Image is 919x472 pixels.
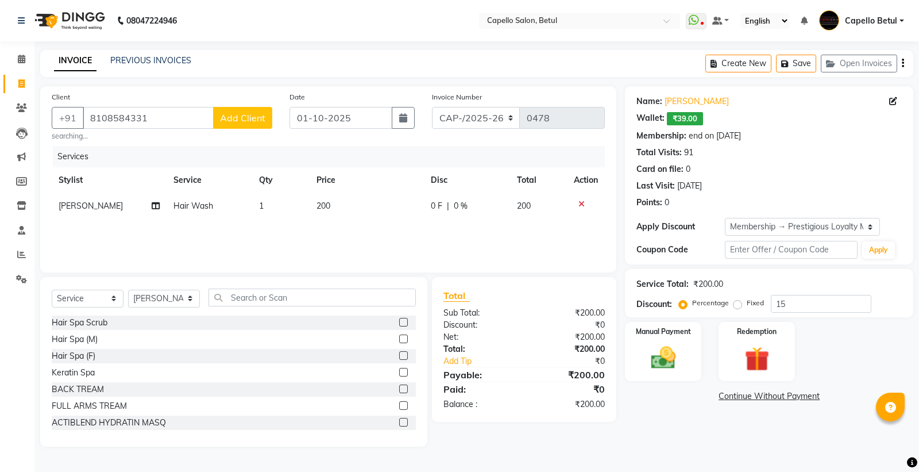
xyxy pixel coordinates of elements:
[862,241,895,259] button: Apply
[435,355,539,367] a: Add Tip
[871,426,908,461] iframe: chat widget
[83,107,214,129] input: Search by Name/Mobile/Email/Code
[52,317,107,329] div: Hair Spa Scrub
[52,131,272,141] small: searching...
[289,92,305,102] label: Date
[705,55,771,72] button: Create New
[636,180,675,192] div: Last Visit:
[52,333,98,346] div: Hair Spa (M)
[167,167,253,193] th: Service
[52,167,167,193] th: Stylist
[432,92,482,102] label: Invoice Number
[54,51,96,71] a: INVOICE
[517,201,531,211] span: 200
[636,327,691,337] label: Manual Payment
[213,107,272,129] button: Add Client
[684,147,693,159] div: 91
[677,180,702,192] div: [DATE]
[126,5,177,37] b: 08047224946
[435,398,524,410] div: Balance :
[52,350,95,362] div: Hair Spa (F)
[431,200,442,212] span: 0 F
[636,95,662,108] div: Name:
[435,382,524,396] div: Paid:
[435,307,524,319] div: Sub Total:
[443,290,470,302] span: Total
[447,200,449,212] span: |
[686,163,690,175] div: 0
[737,327,777,337] label: Redemption
[643,344,684,372] img: _cash.svg
[53,146,613,167] div: Services
[693,278,723,290] div: ₹200.00
[665,95,729,108] a: [PERSON_NAME]
[524,307,614,319] div: ₹200.00
[52,417,166,429] div: ACTIBLEND HYDRATIN MASQ
[524,319,614,331] div: ₹0
[208,289,416,306] input: Search or Scan
[776,55,816,72] button: Save
[747,298,764,308] label: Fixed
[636,147,682,159] div: Total Visits:
[454,200,468,212] span: 0 %
[636,197,662,209] div: Points:
[665,197,669,209] div: 0
[524,331,614,343] div: ₹200.00
[692,298,729,308] label: Percentage
[310,167,424,193] th: Price
[510,167,567,193] th: Total
[636,130,686,142] div: Membership:
[424,167,510,193] th: Disc
[52,367,95,379] div: Keratin Spa
[567,167,605,193] th: Action
[636,221,725,233] div: Apply Discount
[627,390,911,402] a: Continue Without Payment
[110,55,191,66] a: PREVIOUS INVOICES
[636,112,665,125] div: Wallet:
[435,331,524,343] div: Net:
[259,201,264,211] span: 1
[29,5,108,37] img: logo
[435,343,524,355] div: Total:
[636,278,689,290] div: Service Total:
[737,344,777,374] img: _gift.svg
[52,107,84,129] button: +91
[59,201,123,211] span: [PERSON_NAME]
[252,167,310,193] th: Qty
[220,112,265,124] span: Add Client
[316,201,330,211] span: 200
[821,55,897,72] button: Open Invoices
[524,382,614,396] div: ₹0
[667,112,703,125] span: ₹39.00
[845,15,897,27] span: Capello Betul
[435,319,524,331] div: Discount:
[819,10,839,30] img: Capello Betul
[636,298,672,310] div: Discount:
[52,383,104,396] div: BACK TREAM
[636,163,684,175] div: Card on file:
[524,368,614,382] div: ₹200.00
[539,355,614,367] div: ₹0
[52,92,70,102] label: Client
[52,400,127,412] div: FULL ARMS TREAM
[524,343,614,355] div: ₹200.00
[435,368,524,382] div: Payable:
[689,130,741,142] div: end on [DATE]
[173,201,213,211] span: Hair Wash
[725,241,858,259] input: Enter Offer / Coupon Code
[524,398,614,410] div: ₹200.00
[636,244,725,256] div: Coupon Code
